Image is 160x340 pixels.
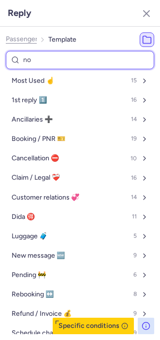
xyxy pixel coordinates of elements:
span: 6 [133,272,137,278]
button: Booking / PNR 🎫19 [6,131,154,147]
span: 8 [133,291,137,298]
button: Pending 🚧6 [6,267,154,283]
span: 1st reply 1️⃣ [12,96,47,104]
span: 9 [133,252,137,259]
span: Ancillaries ➕ [12,116,53,124]
span: Luggage 🧳 [12,232,47,240]
span: 11 [132,214,137,220]
span: 14 [131,116,137,123]
span: New message 🆕 [12,252,65,260]
span: Schedule change ⏱️ [12,329,74,337]
button: 1st reply 1️⃣16 [6,93,154,108]
button: Customer relations 💞14 [6,190,154,205]
input: Find category, template [6,51,154,70]
span: 5 [133,233,137,240]
button: Claim / Legal ❤️‍🩹16 [6,170,154,185]
button: Dida 🉐11 [6,209,154,225]
span: Refund / Invoice 💰 [12,310,72,318]
span: Most Used ☝️ [12,77,54,85]
button: Refund / Invoice 💰9 [6,306,154,322]
span: 14 [131,194,137,201]
button: Ancillaries ➕14 [6,112,154,127]
button: Passenger [6,35,37,43]
h3: Reply [8,8,31,18]
span: 15 [131,77,137,84]
span: 9 [133,310,137,317]
button: Cancellation ⛔️10 [6,151,154,166]
span: 19 [131,136,137,142]
button: New message 🆕9 [6,248,154,263]
button: Most Used ☝️15 [6,73,154,89]
span: Pending 🚧 [12,271,46,279]
span: 10 [131,155,137,162]
button: Luggage 🧳5 [6,229,154,244]
span: 16 [131,97,137,104]
span: Rebooking ↔️ [12,291,54,298]
span: Claim / Legal ❤️‍🩹 [12,174,60,182]
button: Rebooking ↔️8 [6,287,154,302]
li: Template [48,32,76,47]
span: Booking / PNR 🎫 [12,135,65,143]
span: Customer relations 💞 [12,194,79,201]
span: Passenger [6,35,38,43]
span: Dida 🉐 [12,213,35,221]
span: 16 [131,175,137,182]
button: Specific conditions [53,318,134,334]
span: Cancellation ⛔️ [12,155,59,162]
